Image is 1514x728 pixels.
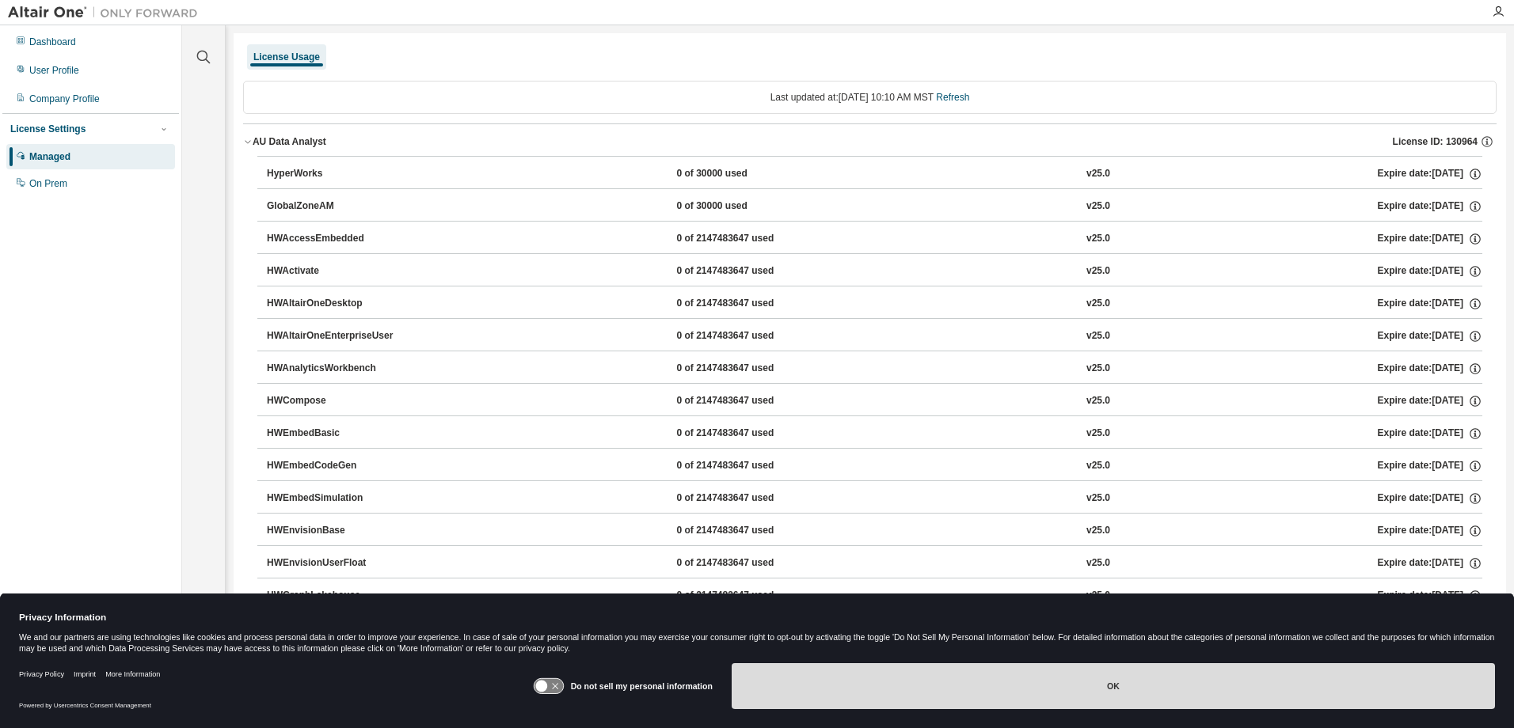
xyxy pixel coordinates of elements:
[267,264,409,279] div: HWActivate
[676,394,819,408] div: 0 of 2147483647 used
[10,123,86,135] div: License Settings
[267,329,409,343] div: HWAltairOneEnterpriseUser
[676,459,819,473] div: 0 of 2147483647 used
[676,264,819,279] div: 0 of 2147483647 used
[253,135,326,148] div: AU Data Analyst
[29,177,67,190] div: On Prem
[1377,264,1482,279] div: Expire date: [DATE]
[267,286,1482,321] button: HWAltairOneDesktop0 of 2147483647 usedv25.0Expire date:[DATE]
[1086,362,1110,376] div: v25.0
[936,92,969,103] a: Refresh
[1377,556,1482,571] div: Expire date: [DATE]
[1086,491,1110,506] div: v25.0
[1377,297,1482,311] div: Expire date: [DATE]
[267,222,1482,256] button: HWAccessEmbedded0 of 2147483647 usedv25.0Expire date:[DATE]
[253,51,320,63] div: License Usage
[267,524,409,538] div: HWEnvisionBase
[1086,297,1110,311] div: v25.0
[267,556,409,571] div: HWEnvisionUserFloat
[1377,427,1482,441] div: Expire date: [DATE]
[267,514,1482,548] button: HWEnvisionBase0 of 2147483647 usedv25.0Expire date:[DATE]
[267,416,1482,451] button: HWEmbedBasic0 of 2147483647 usedv25.0Expire date:[DATE]
[1377,524,1482,538] div: Expire date: [DATE]
[267,199,409,214] div: GlobalZoneAM
[243,81,1497,114] div: Last updated at: [DATE] 10:10 AM MST
[1377,491,1482,506] div: Expire date: [DATE]
[676,167,819,181] div: 0 of 30000 used
[267,589,409,603] div: HWGraphLakehouse
[267,157,1482,191] button: HyperWorks0 of 30000 usedv25.0Expire date:[DATE]
[1086,167,1110,181] div: v25.0
[676,232,819,246] div: 0 of 2147483647 used
[676,427,819,441] div: 0 of 2147483647 used
[676,329,819,343] div: 0 of 2147483647 used
[29,93,100,105] div: Company Profile
[1086,264,1110,279] div: v25.0
[267,546,1482,581] button: HWEnvisionUserFloat0 of 2147483647 usedv25.0Expire date:[DATE]
[1377,329,1482,343] div: Expire date: [DATE]
[1377,167,1482,181] div: Expire date: [DATE]
[267,427,409,441] div: HWEmbedBasic
[676,362,819,376] div: 0 of 2147483647 used
[267,232,409,246] div: HWAccessEmbedded
[29,64,79,77] div: User Profile
[267,351,1482,386] button: HWAnalyticsWorkbench0 of 2147483647 usedv25.0Expire date:[DATE]
[1086,394,1110,408] div: v25.0
[676,524,819,538] div: 0 of 2147483647 used
[1086,199,1110,214] div: v25.0
[1086,232,1110,246] div: v25.0
[267,297,409,311] div: HWAltairOneDesktop
[676,491,819,506] div: 0 of 2147483647 used
[1086,556,1110,571] div: v25.0
[1377,394,1482,408] div: Expire date: [DATE]
[1086,427,1110,441] div: v25.0
[1086,329,1110,343] div: v25.0
[267,254,1482,289] button: HWActivate0 of 2147483647 usedv25.0Expire date:[DATE]
[267,167,409,181] div: HyperWorks
[29,36,76,48] div: Dashboard
[8,5,206,21] img: Altair One
[267,578,1482,613] button: HWGraphLakehouse0 of 2147483647 usedv25.0Expire date:[DATE]
[1377,199,1482,214] div: Expire date: [DATE]
[267,481,1482,516] button: HWEmbedSimulation0 of 2147483647 usedv25.0Expire date:[DATE]
[1377,459,1482,473] div: Expire date: [DATE]
[243,124,1497,159] button: AU Data AnalystLicense ID: 130964
[267,449,1482,483] button: HWEmbedCodeGen0 of 2147483647 usedv25.0Expire date:[DATE]
[267,394,409,408] div: HWCompose
[267,459,409,473] div: HWEmbedCodeGen
[267,319,1482,354] button: HWAltairOneEnterpriseUser0 of 2147483647 usedv25.0Expire date:[DATE]
[267,189,1482,224] button: GlobalZoneAM0 of 30000 usedv25.0Expire date:[DATE]
[1377,362,1482,376] div: Expire date: [DATE]
[1086,589,1110,603] div: v25.0
[29,150,70,163] div: Managed
[676,199,819,214] div: 0 of 30000 used
[676,589,819,603] div: 0 of 2147483647 used
[676,556,819,571] div: 0 of 2147483647 used
[1393,135,1478,148] span: License ID: 130964
[267,491,409,506] div: HWEmbedSimulation
[267,384,1482,419] button: HWCompose0 of 2147483647 usedv25.0Expire date:[DATE]
[676,297,819,311] div: 0 of 2147483647 used
[1377,589,1482,603] div: Expire date: [DATE]
[1086,459,1110,473] div: v25.0
[267,362,409,376] div: HWAnalyticsWorkbench
[1086,524,1110,538] div: v25.0
[1377,232,1482,246] div: Expire date: [DATE]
